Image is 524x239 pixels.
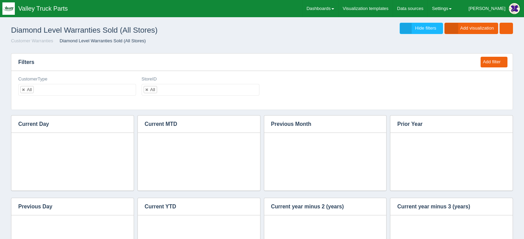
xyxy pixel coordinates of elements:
h3: Previous Month [264,116,376,133]
a: Add visualization [444,23,499,34]
h3: Current year minus 3 (years) [390,198,502,215]
img: q1blfpkbivjhsugxdrfq.png [2,2,15,15]
h3: Previous Day [11,198,123,215]
a: Hide filters [400,23,443,34]
h3: Current MTD [138,116,250,133]
div: All [150,87,155,92]
div: All [27,87,32,92]
label: StoreID [142,76,157,83]
h1: Diamond Level Warranties Sold (All Stores) [11,23,262,38]
img: Profile Picture [509,3,520,14]
h3: Current year minus 2 (years) [264,198,376,215]
span: Valley Truck Parts [18,5,68,12]
h3: Current Day [11,116,123,133]
a: Customer Warranties [11,38,53,43]
button: Add filter [481,57,507,67]
label: CustomerType [18,76,48,83]
span: Hide filters [415,25,436,31]
h3: Filters [11,54,474,71]
h3: Prior Year [390,116,502,133]
li: Diamond Level Warranties Sold (All Stores) [54,38,146,44]
h3: Current YTD [138,198,250,215]
div: [PERSON_NAME] [469,2,505,15]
